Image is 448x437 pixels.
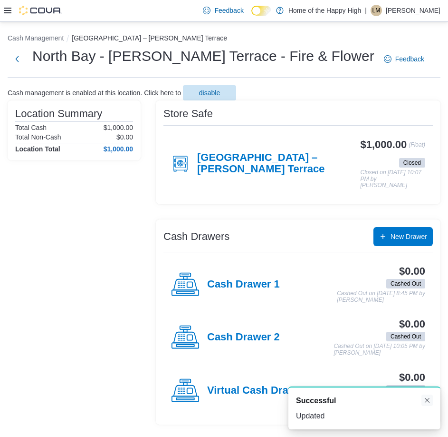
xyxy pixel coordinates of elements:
p: Cashed Out on [DATE] 8:45 PM by [PERSON_NAME] [337,290,425,303]
h3: Location Summary [15,108,102,119]
h1: North Bay - [PERSON_NAME] Terrace - Fire & Flower [32,47,374,66]
p: $0.00 [116,133,133,141]
nav: An example of EuiBreadcrumbs [8,33,440,45]
button: Cash Management [8,34,64,42]
button: Next [8,50,27,69]
p: (Float) [409,139,425,156]
p: Cash management is enabled at this location. Click here to [8,89,181,97]
h4: [GEOGRAPHIC_DATA] – [PERSON_NAME] Terrace [197,152,360,176]
h3: Store Safe [163,108,213,119]
img: Cova [19,6,62,15]
h4: Cash Drawer 2 [207,331,280,344]
input: Dark Mode [251,6,271,16]
p: Cashed Out on [DATE] 10:05 PM by [PERSON_NAME] [334,343,425,356]
span: New Drawer [391,232,427,241]
h4: Virtual Cash Drawer 1 [207,385,315,397]
p: Home of the Happy High [288,5,361,16]
div: Notification [296,395,433,407]
span: Cashed Out [391,279,421,288]
span: Cashed Out [386,279,425,288]
h3: $0.00 [399,372,425,383]
h4: Location Total [15,145,60,153]
p: $1,000.00 [104,124,133,131]
p: Closed on [DATE] 10:07 PM by [PERSON_NAME] [361,169,425,189]
h3: $0.00 [399,266,425,277]
h6: Total Cash [15,124,47,131]
button: disable [183,85,236,100]
a: Feedback [199,1,247,20]
h4: Cash Drawer 1 [207,278,280,291]
span: LM [372,5,381,16]
div: Logan McLaughlin [371,5,382,16]
a: Feedback [380,50,428,69]
p: [PERSON_NAME] [386,5,440,16]
button: [GEOGRAPHIC_DATA] – [PERSON_NAME] Terrace [72,34,227,42]
span: Successful [296,395,336,407]
span: Cashed Out [391,332,421,341]
span: disable [199,88,220,98]
div: Updated [296,410,433,422]
h4: $1,000.00 [104,145,133,153]
p: | [365,5,367,16]
h3: Cash Drawers [163,231,229,242]
span: Cashed Out [386,332,425,341]
span: Feedback [395,54,424,64]
span: Closed [403,159,421,167]
span: Feedback [214,6,243,15]
h6: Total Non-Cash [15,133,61,141]
span: Closed [399,158,425,168]
button: New Drawer [373,227,433,246]
h3: $0.00 [399,318,425,330]
button: Dismiss toast [421,395,433,406]
h3: $1,000.00 [361,139,407,150]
